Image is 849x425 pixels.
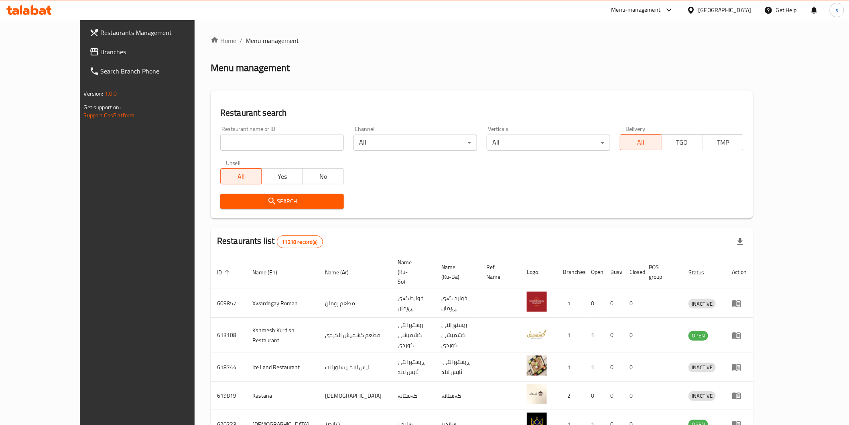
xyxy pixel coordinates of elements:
[557,318,585,353] td: 1
[101,47,215,57] span: Branches
[211,318,246,353] td: 613108
[84,110,135,121] a: Support.OpsPlatform
[732,298,747,308] div: Menu
[246,289,319,318] td: Xwardngay Roman
[732,362,747,372] div: Menu
[246,318,319,353] td: Kshmesh Kurdish Restaurant
[435,318,480,353] td: رێستۆرانتی کشمیشى كوردى
[435,353,480,382] td: .ڕێستۆرانتی ئایس لاند
[398,257,425,286] span: Name (Ku-So)
[689,363,716,372] span: INACTIVE
[277,238,323,246] span: 11218 record(s)
[217,268,232,277] span: ID
[604,289,623,318] td: 0
[211,61,290,74] h2: Menu management
[306,171,341,182] span: No
[604,353,623,382] td: 0
[83,61,221,81] a: Search Branch Phone
[220,107,743,119] h2: Restaurant search
[604,318,623,353] td: 0
[689,268,715,277] span: Status
[261,168,303,184] button: Yes
[585,289,604,318] td: 0
[731,232,750,251] div: Export file
[604,382,623,410] td: 0
[623,318,642,353] td: 0
[319,382,391,410] td: [DEMOGRAPHIC_DATA]
[706,137,740,148] span: TMP
[623,353,642,382] td: 0
[527,384,547,404] img: Kastana
[623,289,642,318] td: 0
[211,36,753,45] nav: breadcrumb
[557,353,585,382] td: 1
[211,36,236,45] a: Home
[277,235,323,248] div: Total records count
[689,331,708,340] span: OPEN
[527,324,547,344] img: Kshmesh Kurdish Restaurant
[699,6,752,14] div: [GEOGRAPHIC_DATA]
[689,391,716,400] span: INACTIVE
[623,382,642,410] td: 0
[211,382,246,410] td: 619819
[435,289,480,318] td: خواردنگەی ڕۆمان
[391,382,435,410] td: کەستانە
[604,255,623,289] th: Busy
[303,168,344,184] button: No
[220,194,344,209] button: Search
[649,262,672,282] span: POS group
[391,318,435,353] td: رێستۆرانتی کشمیشى كوردى
[391,289,435,318] td: خواردنگەی ڕۆمان
[220,135,344,151] input: Search for restaurant name or ID..
[83,42,221,61] a: Branches
[486,262,511,282] span: Ref. Name
[585,382,604,410] td: 0
[226,160,241,166] label: Upsell
[623,255,642,289] th: Closed
[665,137,699,148] span: TGO
[391,353,435,382] td: ڕێستۆرانتی ئایس لاند
[661,134,703,150] button: TGO
[585,318,604,353] td: 1
[732,331,747,340] div: Menu
[105,88,117,99] span: 1.0.0
[265,171,299,182] span: Yes
[325,268,359,277] span: Name (Ar)
[246,382,319,410] td: Kastana
[835,6,838,14] span: s
[624,137,658,148] span: All
[319,318,391,353] td: مطعم كشميش الكردي
[527,356,547,376] img: Ice Land Restaurant
[211,353,246,382] td: 618744
[83,23,221,42] a: Restaurants Management
[702,134,743,150] button: TMP
[246,353,319,382] td: Ice Land Restaurant
[84,88,104,99] span: Version:
[557,382,585,410] td: 2
[557,255,585,289] th: Branches
[227,196,337,206] span: Search
[353,135,477,151] div: All
[224,171,258,182] span: All
[520,255,557,289] th: Logo
[689,299,716,309] span: INACTIVE
[240,36,242,45] li: /
[620,134,661,150] button: All
[611,5,661,15] div: Menu-management
[725,255,753,289] th: Action
[246,36,299,45] span: Menu management
[626,126,646,132] label: Delivery
[319,289,391,318] td: مطعم رومان
[557,289,585,318] td: 1
[435,382,480,410] td: کەستانە
[319,353,391,382] td: ايس لاند ريستورانت
[585,353,604,382] td: 1
[220,168,262,184] button: All
[101,66,215,76] span: Search Branch Phone
[487,135,610,151] div: All
[101,28,215,37] span: Restaurants Management
[211,289,246,318] td: 609857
